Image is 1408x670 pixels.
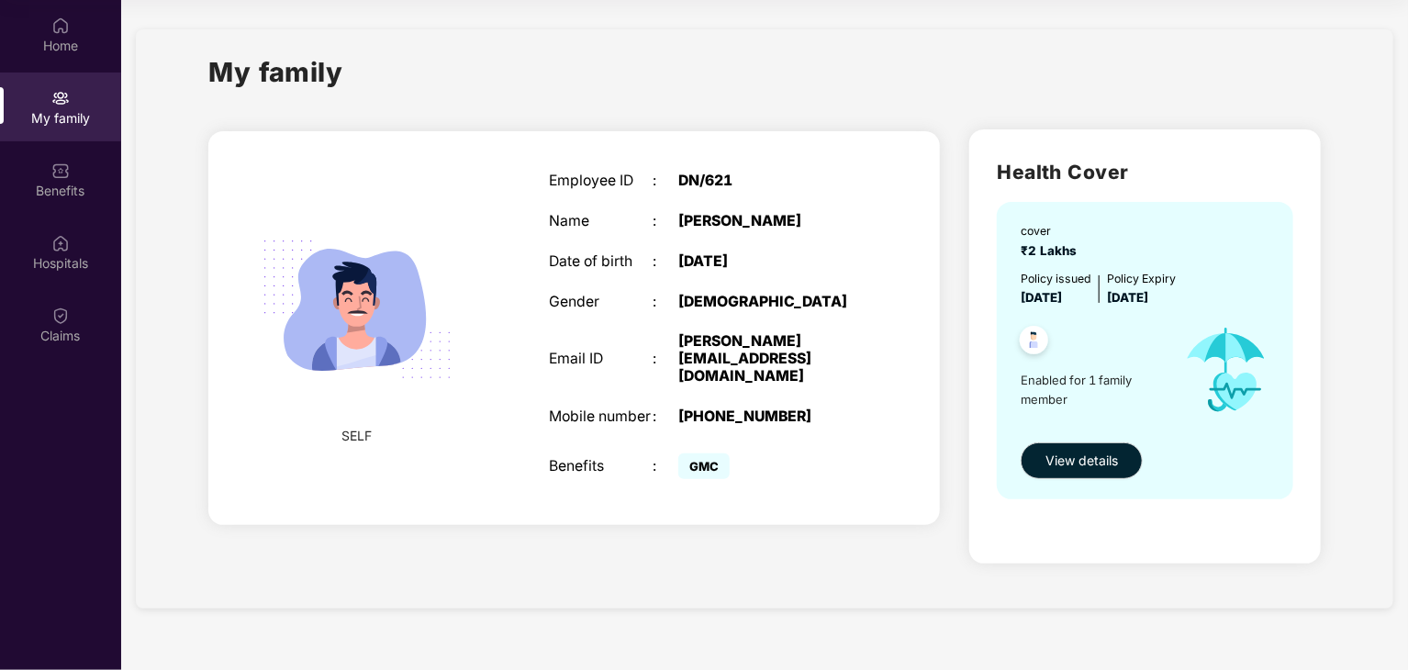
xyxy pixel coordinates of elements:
[1011,320,1056,365] img: svg+xml;base64,PHN2ZyB4bWxucz0iaHR0cDovL3d3dy53My5vcmcvMjAwMC9zdmciIHdpZHRoPSI0OC45NDMiIGhlaWdodD...
[1107,290,1148,305] span: [DATE]
[1107,270,1176,287] div: Policy Expiry
[1021,243,1084,258] span: ₹2 Lakhs
[51,162,70,180] img: svg+xml;base64,PHN2ZyBpZD0iQmVuZWZpdHMiIHhtbG5zPSJodHRwOi8vd3d3LnczLm9yZy8yMDAwL3N2ZyIgd2lkdGg9Ij...
[653,294,678,311] div: :
[549,351,653,368] div: Email ID
[1168,307,1284,432] img: icon
[653,213,678,230] div: :
[1021,371,1168,408] span: Enabled for 1 family member
[678,408,860,426] div: [PHONE_NUMBER]
[678,453,730,479] span: GMC
[678,213,860,230] div: [PERSON_NAME]
[549,173,653,190] div: Employee ID
[549,458,653,475] div: Benefits
[653,458,678,475] div: :
[653,351,678,368] div: :
[342,426,373,446] span: SELF
[51,234,70,252] img: svg+xml;base64,PHN2ZyBpZD0iSG9zcGl0YWxzIiB4bWxucz0iaHR0cDovL3d3dy53My5vcmcvMjAwMC9zdmciIHdpZHRoPS...
[678,333,860,385] div: [PERSON_NAME][EMAIL_ADDRESS][DOMAIN_NAME]
[1021,270,1091,287] div: Policy issued
[997,157,1293,187] h2: Health Cover
[51,17,70,35] img: svg+xml;base64,PHN2ZyBpZD0iSG9tZSIgeG1sbnM9Imh0dHA6Ly93d3cudzMub3JnLzIwMDAvc3ZnIiB3aWR0aD0iMjAiIG...
[678,294,860,311] div: [DEMOGRAPHIC_DATA]
[549,408,653,426] div: Mobile number
[653,253,678,271] div: :
[208,51,343,93] h1: My family
[1021,222,1084,240] div: cover
[51,307,70,325] img: svg+xml;base64,PHN2ZyBpZD0iQ2xhaW0iIHhtbG5zPSJodHRwOi8vd3d3LnczLm9yZy8yMDAwL3N2ZyIgd2lkdGg9IjIwIi...
[1045,451,1118,471] span: View details
[653,408,678,426] div: :
[1021,290,1062,305] span: [DATE]
[1021,442,1143,479] button: View details
[549,213,653,230] div: Name
[240,193,474,426] img: svg+xml;base64,PHN2ZyB4bWxucz0iaHR0cDovL3d3dy53My5vcmcvMjAwMC9zdmciIHdpZHRoPSIyMjQiIGhlaWdodD0iMT...
[549,253,653,271] div: Date of birth
[549,294,653,311] div: Gender
[653,173,678,190] div: :
[678,173,860,190] div: DN/621
[678,253,860,271] div: [DATE]
[51,89,70,107] img: svg+xml;base64,PHN2ZyB3aWR0aD0iMjAiIGhlaWdodD0iMjAiIHZpZXdCb3g9IjAgMCAyMCAyMCIgZmlsbD0ibm9uZSIgeG...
